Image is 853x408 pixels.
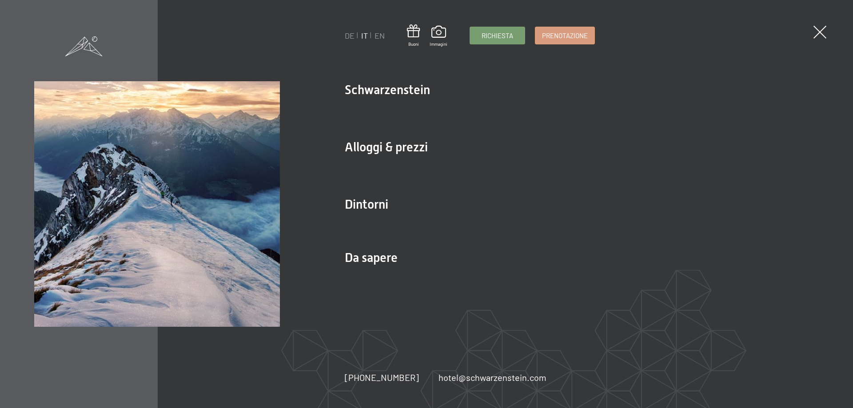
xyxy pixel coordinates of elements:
a: hotel@schwarzenstein.com [438,371,546,384]
a: IT [361,31,368,40]
a: Buoni [407,24,420,47]
a: Prenotazione [535,27,594,44]
span: Immagini [430,41,447,47]
a: DE [345,31,355,40]
span: Prenotazione [542,31,588,40]
a: Richiesta [470,27,525,44]
a: Immagini [430,26,447,47]
a: [PHONE_NUMBER] [345,371,419,384]
span: Richiesta [482,31,513,40]
span: [PHONE_NUMBER] [345,372,419,383]
a: EN [375,31,385,40]
span: Buoni [407,41,420,47]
